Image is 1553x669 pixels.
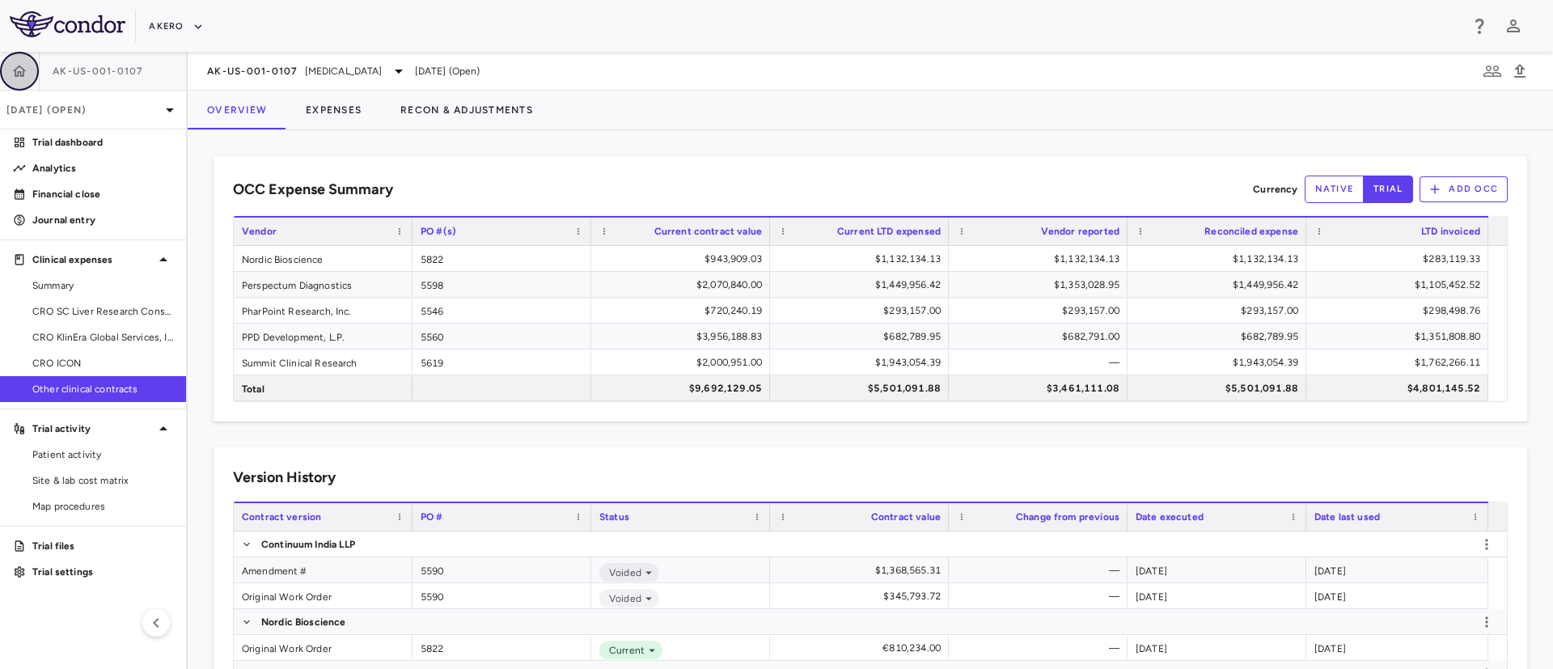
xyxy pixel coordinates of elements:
p: Trial activity [32,421,154,436]
span: AK-US-001-0107 [53,65,144,78]
h6: Version History [233,467,336,489]
div: 5546 [413,298,591,323]
div: — [963,583,1119,609]
div: Summit Clinical Research [234,349,413,375]
div: $682,791.00 [963,324,1119,349]
div: 5598 [413,272,591,297]
p: [DATE] (Open) [6,103,160,117]
span: Current LTD expensed [837,226,941,237]
button: Recon & Adjustments [381,91,552,129]
span: CRO KlinEra Global Services, Inc. [32,330,173,345]
div: [DATE] [1128,583,1306,608]
div: [DATE] [1128,635,1306,660]
span: Summary [32,278,173,293]
p: Currency [1253,182,1297,197]
img: logo-full-BYUhSk78.svg [10,11,125,37]
div: Nordic Bioscience [234,246,413,271]
span: AK-US-001-0107 [207,65,298,78]
p: Nordic Bioscience [261,615,346,629]
span: Reconciled expense [1204,226,1298,237]
div: $1,105,452.52 [1321,272,1480,298]
span: Site & lab cost matrix [32,473,173,488]
div: $9,692,129.05 [606,375,762,401]
span: CRO SC Liver Research Consortium LLC [32,304,173,319]
span: Vendor reported [1041,226,1119,237]
div: $1,132,134.13 [1142,246,1298,272]
div: $293,157.00 [963,298,1119,324]
div: $3,461,111.08 [963,375,1119,401]
div: $283,119.33 [1321,246,1480,272]
p: Trial settings [32,565,173,579]
div: $1,132,134.13 [963,246,1119,272]
div: — [963,349,1119,375]
div: — [963,557,1119,583]
p: Clinical expenses [32,252,154,267]
button: Akero [149,14,203,40]
span: Date last used [1314,511,1380,523]
button: native [1305,176,1365,203]
span: PO # [421,511,443,523]
span: Voided [603,591,641,606]
div: 5590 [413,583,591,608]
div: $720,240.19 [606,298,762,324]
span: Patient activity [32,447,173,462]
div: $943,909.03 [606,246,762,272]
div: $1,353,028.95 [963,272,1119,298]
span: Contract version [242,511,321,523]
div: $1,132,134.13 [785,246,941,272]
div: $4,801,145.52 [1321,375,1480,401]
div: 5822 [413,635,591,660]
div: PharPoint Research, Inc. [234,298,413,323]
div: $1,449,956.42 [1142,272,1298,298]
span: LTD invoiced [1421,226,1480,237]
span: Contract value [871,511,941,523]
div: $293,157.00 [785,298,941,324]
span: Current contract value [654,226,762,237]
span: Change from previous [1016,511,1119,523]
span: [MEDICAL_DATA] [305,64,383,78]
span: Date executed [1136,511,1204,523]
div: $682,789.95 [1142,324,1298,349]
p: Journal entry [32,213,173,227]
div: — [963,635,1119,661]
p: Trial files [32,539,173,553]
span: Current [603,643,645,658]
div: [DATE] [1306,583,1488,608]
span: Vendor [242,226,277,237]
span: Voided [603,565,641,580]
span: PO #(s) [421,226,456,237]
span: Status [599,511,629,523]
h6: OCC Expense Summary [233,179,393,201]
span: Map procedures [32,499,173,514]
div: [DATE] [1306,635,1488,660]
span: Other clinical contracts [32,382,173,396]
p: Continuum India LLP [261,537,355,552]
div: $1,762,266.11 [1321,349,1480,375]
div: 5560 [413,324,591,349]
button: Add OCC [1420,176,1508,202]
div: $1,943,054.39 [1142,349,1298,375]
div: $2,000,951.00 [606,349,762,375]
div: $2,070,840.00 [606,272,762,298]
div: PPD Development, L.P. [234,324,413,349]
p: Financial close [32,187,173,201]
div: $298,498.76 [1321,298,1480,324]
div: $682,789.95 [785,324,941,349]
div: $3,956,188.83 [606,324,762,349]
div: $1,368,565.31 [785,557,941,583]
button: Expenses [286,91,381,129]
div: 5619 [413,349,591,375]
div: Perspectum Diagnostics [234,272,413,297]
div: 5590 [413,557,591,582]
div: Original Work Order [234,583,413,608]
div: $293,157.00 [1142,298,1298,324]
div: [DATE] [1128,557,1306,582]
div: [DATE] [1306,557,1488,582]
div: $1,449,956.42 [785,272,941,298]
div: 5822 [413,246,591,271]
div: $1,351,808.80 [1321,324,1480,349]
div: €810,234.00 [785,635,941,661]
span: [DATE] (Open) [415,64,480,78]
button: Overview [188,91,286,129]
div: $345,793.72 [785,583,941,609]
